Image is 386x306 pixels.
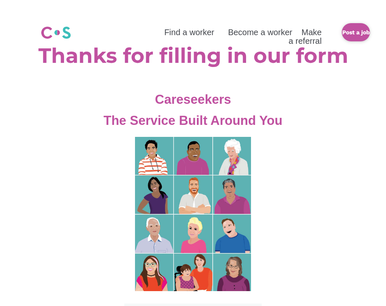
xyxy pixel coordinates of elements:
[164,28,214,37] a: Find a worker
[104,92,283,128] span: Careseekers The Service Built Around You
[289,28,324,45] a: Make a referral
[228,28,292,37] a: Become a worker
[38,43,348,68] b: Thanks for filling in our form
[342,29,370,36] b: Post a job
[342,23,370,41] a: Post a job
